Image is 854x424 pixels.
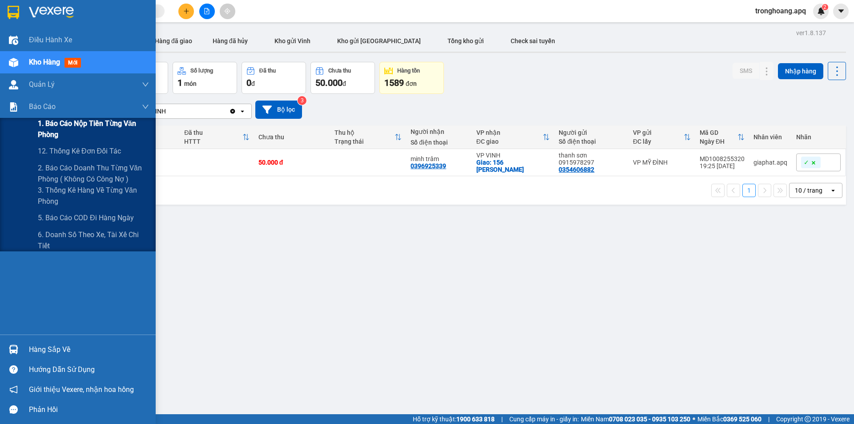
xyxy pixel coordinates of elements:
[456,416,495,423] strong: 1900 633 818
[804,158,809,166] span: ✓
[447,37,484,44] span: Tổng kho gửi
[628,125,695,149] th: Toggle SortBy
[29,58,60,66] span: Kho hàng
[220,4,235,19] button: aim
[472,125,555,149] th: Toggle SortBy
[768,414,769,424] span: |
[29,34,72,45] span: Điều hành xe
[411,162,446,170] div: 0396925339
[298,96,306,105] sup: 3
[9,405,18,414] span: message
[38,145,121,157] span: 12. Thống kê đơn đối tác
[177,77,182,88] span: 1
[733,63,759,79] button: SMS
[328,68,351,74] div: Chưa thu
[258,133,326,141] div: Chưa thu
[753,159,787,166] div: giaphat.apq
[559,129,624,136] div: Người gửi
[199,4,215,19] button: file-add
[183,8,189,14] span: plus
[38,185,149,207] span: 3. Thống kê hàng về từng văn phòng
[833,4,849,19] button: caret-down
[9,102,18,112] img: solution-icon
[693,417,695,421] span: ⚪️
[633,138,684,145] div: ĐC lấy
[334,129,395,136] div: Thu hộ
[142,103,149,110] span: down
[204,8,210,14] span: file-add
[251,80,255,87] span: đ
[213,37,248,44] span: Hàng đã hủy
[830,187,837,194] svg: open
[178,4,194,19] button: plus
[633,159,691,166] div: VP MỸ ĐÌNH
[190,68,213,74] div: Số lượng
[9,385,18,394] span: notification
[258,159,326,166] div: 50.000 đ
[633,129,684,136] div: VP gửi
[38,229,149,251] span: 6. Doanh số theo xe, tài xế chi tiết
[38,162,149,185] span: 2. Báo cáo doanh thu từng văn phòng ( không có công nợ )
[795,186,822,195] div: 10 / trang
[255,101,302,119] button: Bộ lọc
[609,416,690,423] strong: 0708 023 035 - 0935 103 250
[173,62,237,94] button: Số lượng1món
[805,416,811,422] span: copyright
[559,166,594,173] div: 0354606882
[700,129,737,136] div: Mã GD
[501,414,503,424] span: |
[411,155,467,162] div: minh trâm
[148,30,199,52] button: Hàng đã giao
[742,184,756,197] button: 1
[511,37,555,44] span: Check sai tuyến
[379,62,444,94] button: Hàng tồn1589đơn
[9,345,18,354] img: warehouse-icon
[476,138,543,145] div: ĐC giao
[509,414,579,424] span: Cung cấp máy in - giấy in:
[64,58,81,68] span: mới
[38,118,149,140] span: 1. Báo cáo nộp tiền từng văn phòng
[274,37,310,44] span: Kho gửi Vinh
[38,212,134,223] span: 5. Báo cáo COD đi hàng ngày
[397,68,420,74] div: Hàng tồn
[559,138,624,145] div: Số điện thoại
[8,6,19,19] img: logo-vxr
[9,80,18,89] img: warehouse-icon
[796,28,826,38] div: ver 1.8.137
[330,125,406,149] th: Toggle SortBy
[342,80,346,87] span: đ
[476,159,550,173] div: Giao: 156 nguyễn sỹ sách
[9,58,18,67] img: warehouse-icon
[310,62,375,94] button: Chưa thu50.000đ
[384,77,404,88] span: 1589
[180,125,254,149] th: Toggle SortBy
[406,80,417,87] span: đơn
[700,162,745,170] div: 19:25 [DATE]
[778,63,823,79] button: Nhập hàng
[9,36,18,45] img: warehouse-icon
[9,365,18,374] span: question-circle
[334,138,395,145] div: Trạng thái
[184,80,197,87] span: món
[723,416,761,423] strong: 0369 525 060
[700,155,745,162] div: MD1008255320
[748,5,813,16] span: tronghoang.apq
[167,107,168,116] input: Selected VP VINH.
[476,152,550,159] div: VP VINH
[697,414,761,424] span: Miền Bắc
[581,414,690,424] span: Miền Nam
[142,81,149,88] span: down
[796,133,841,141] div: Nhãn
[822,4,828,10] sup: 2
[837,7,845,15] span: caret-down
[817,7,825,15] img: icon-new-feature
[259,68,276,74] div: Đã thu
[29,363,149,376] div: Hướng dẫn sử dụng
[239,108,246,115] svg: open
[700,138,737,145] div: Ngày ĐH
[224,8,230,14] span: aim
[184,129,242,136] div: Đã thu
[695,125,749,149] th: Toggle SortBy
[823,4,826,10] span: 2
[753,133,787,141] div: Nhân viên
